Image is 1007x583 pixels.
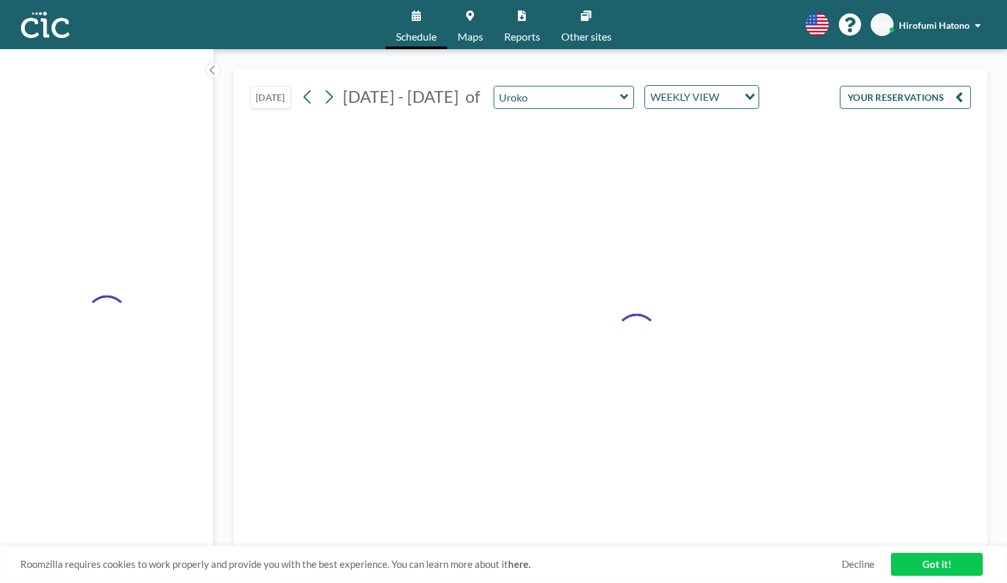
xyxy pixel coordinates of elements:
input: Uroko [494,86,620,108]
span: HH [875,19,890,31]
input: Search for option [723,88,737,105]
span: of [465,86,480,107]
span: Hirofumi Hatono [899,20,970,31]
span: Maps [458,31,483,42]
span: Other sites [561,31,612,42]
button: YOUR RESERVATIONS [840,86,971,109]
a: Got it! [891,553,983,576]
a: here. [508,558,530,570]
button: [DATE] [250,86,291,109]
span: WEEKLY VIEW [648,88,722,105]
span: Reports [504,31,540,42]
div: Search for option [645,86,759,108]
span: Roomzilla requires cookies to work properly and provide you with the best experience. You can lea... [20,558,842,571]
a: Decline [842,558,875,571]
img: organization-logo [21,12,69,38]
span: [DATE] - [DATE] [343,86,459,106]
span: Schedule [396,31,437,42]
